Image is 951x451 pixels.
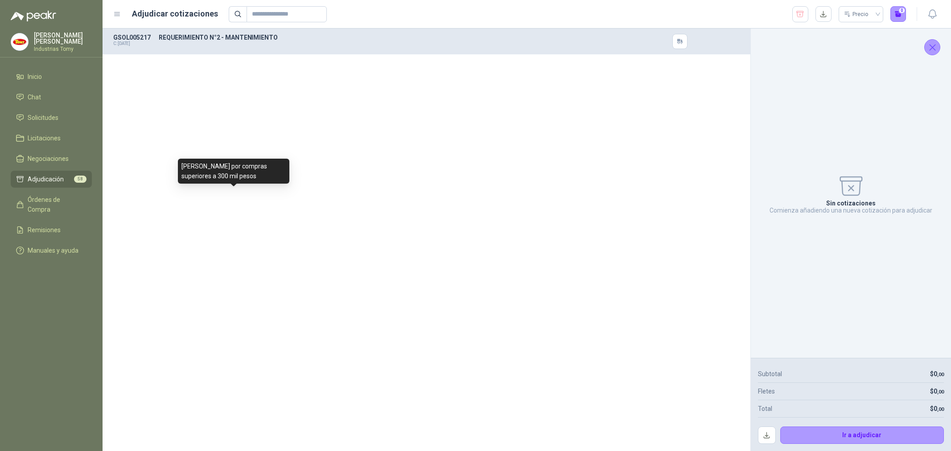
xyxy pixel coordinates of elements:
[11,191,92,218] a: Órdenes de Compra
[113,34,153,41] p: GSOL005217
[890,6,906,22] button: 0
[28,195,83,214] span: Órdenes de Compra
[11,11,56,21] img: Logo peakr
[28,113,58,123] span: Solicitudes
[758,369,782,379] p: Subtotal
[826,200,876,207] p: Sin cotizaciones
[132,8,218,20] h1: Adjudicar cotizaciones
[758,404,772,414] p: Total
[770,207,932,214] p: Comienza añadiendo una nueva cotización para adjudicar
[28,133,61,143] span: Licitaciones
[74,176,86,183] span: 58
[780,426,944,444] button: Ir a adjudicar
[930,404,944,414] p: $
[11,89,92,106] a: Chat
[924,39,940,55] button: Cerrar
[34,46,92,52] p: Industrias Tomy
[11,130,92,147] a: Licitaciones
[28,174,64,184] span: Adjudicación
[937,406,944,412] span: ,00
[934,405,944,412] span: 0
[844,8,870,21] div: Precio
[11,68,92,85] a: Inicio
[28,246,78,255] span: Manuales y ayuda
[11,221,92,238] a: Remisiones
[113,41,153,46] p: C: [DATE]
[28,154,69,164] span: Negociaciones
[11,33,28,50] img: Company Logo
[937,372,944,377] span: ,00
[28,92,41,102] span: Chat
[178,159,289,184] div: [PERSON_NAME] por compras superiores a 300 mil pesos
[937,389,944,395] span: ,00
[930,369,944,379] p: $
[159,34,611,41] p: REQUERIMIENTO N°2 - MANTENIMIENTO
[11,109,92,126] a: Solicitudes
[28,72,42,82] span: Inicio
[934,370,944,377] span: 0
[11,171,92,188] a: Adjudicación58
[758,386,775,396] p: Fletes
[28,225,61,235] span: Remisiones
[930,386,944,396] p: $
[34,32,92,45] p: [PERSON_NAME] [PERSON_NAME]
[934,388,944,395] span: 0
[11,150,92,167] a: Negociaciones
[11,242,92,259] a: Manuales y ayuda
